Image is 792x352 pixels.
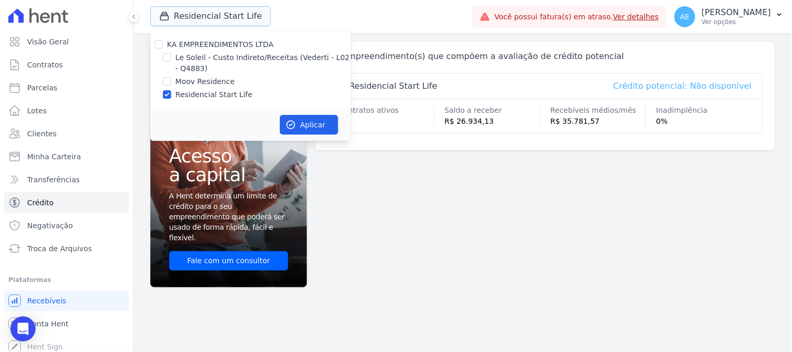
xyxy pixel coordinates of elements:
div: R$ 35.781,57 [551,116,646,127]
a: Recebíveis [4,290,129,311]
button: AE [PERSON_NAME] Ver opções [666,2,792,31]
div: 0% [656,116,752,127]
a: Ver detalhes [613,13,659,21]
span: Minha Carteira [27,151,81,162]
a: Transferências [4,169,129,190]
span: Parcelas [27,83,57,93]
div: Inadimplência [656,105,752,116]
span: Acesso [169,147,288,166]
a: Crédito [4,192,129,213]
a: Fale com um consultor [169,251,288,271]
div: Open Intercom Messenger [10,316,36,342]
div: Crédito potencial: Não disponível [613,80,752,92]
span: a capital [169,166,288,184]
span: Recebíveis [27,296,66,306]
div: Plataformas [8,274,125,286]
label: KA EMPREENDIMENTOS LTDA [167,40,274,49]
a: Clientes [4,123,129,144]
p: Ver opções [702,18,771,26]
a: Lotes [4,100,129,121]
span: Você possui fatura(s) em atraso. [494,11,659,22]
span: Crédito [27,197,54,208]
span: Visão Geral [27,37,69,47]
a: Conta Hent [4,313,129,334]
label: Moov Residence [175,76,235,87]
div: Contratos ativos [339,105,434,116]
div: Saldo a receber [445,105,540,116]
a: Minha Carteira [4,146,129,167]
span: AE [680,13,690,20]
a: Negativação [4,215,129,236]
span: Negativação [27,220,73,231]
button: Aplicar [280,115,338,135]
span: Contratos [27,60,63,70]
a: Visão Geral [4,31,129,52]
label: Le Soleil - Custo Indireto/Receitas (Vederti - L02 - Q4883) [175,52,351,74]
span: Transferências [27,174,80,185]
div: R$ 26.934,13 [445,116,540,127]
div: 0 [339,116,434,127]
span: A Hent determina um limite de crédito para o seu empreendimento que poderá ser usado de forma ráp... [169,191,286,243]
button: Residencial Start Life [150,6,271,26]
a: Troca de Arquivos [4,238,129,259]
div: Residencial Start Life [349,80,438,92]
span: Clientes [27,128,56,139]
div: Recebíveis médios/mês [551,105,646,116]
div: Empreendimento(s) que compõem a avaliação de crédito potencial [342,50,624,63]
a: Contratos [4,54,129,75]
a: Parcelas [4,77,129,98]
p: [PERSON_NAME] [702,7,771,18]
span: Conta Hent [27,319,68,329]
span: Lotes [27,105,47,116]
label: Residencial Start Life [175,89,253,100]
span: Troca de Arquivos [27,243,92,254]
